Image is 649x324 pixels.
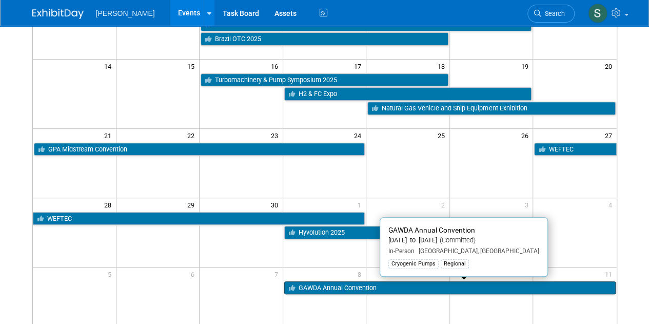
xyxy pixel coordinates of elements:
[284,87,532,101] a: H2 & FC Expo
[103,60,116,72] span: 14
[34,143,365,156] a: GPA Midstream Convention
[388,226,475,234] span: GAWDA Annual Convention
[190,268,199,280] span: 6
[437,236,476,244] span: (Committed)
[270,129,283,142] span: 23
[284,281,616,295] a: GAWDA Annual Convention
[273,268,283,280] span: 7
[201,73,448,87] a: Turbomachinery & Pump Symposium 2025
[96,9,155,17] span: [PERSON_NAME]
[437,60,449,72] span: 18
[604,268,617,280] span: 11
[604,60,617,72] span: 20
[534,143,616,156] a: WEFTEC
[520,60,533,72] span: 19
[388,259,439,269] div: Cryogenic Pumps
[541,10,565,17] span: Search
[103,198,116,211] span: 28
[103,129,116,142] span: 21
[357,198,366,211] span: 1
[33,212,365,225] a: WEFTEC
[367,102,615,115] a: Natural Gas Vehicle and Ship Equipment Exhibition
[353,129,366,142] span: 24
[440,198,449,211] span: 2
[604,129,617,142] span: 27
[270,60,283,72] span: 16
[607,198,617,211] span: 4
[388,247,415,255] span: In-Person
[415,247,539,255] span: [GEOGRAPHIC_DATA], [GEOGRAPHIC_DATA]
[201,32,448,46] a: Brazil OTC 2025
[527,5,575,23] a: Search
[388,236,539,245] div: [DATE] to [DATE]
[588,4,607,23] img: Skye Tuinei
[357,268,366,280] span: 8
[186,60,199,72] span: 15
[441,259,469,269] div: Regional
[353,60,366,72] span: 17
[523,198,533,211] span: 3
[520,129,533,142] span: 26
[186,198,199,211] span: 29
[270,198,283,211] span: 30
[107,268,116,280] span: 5
[437,129,449,142] span: 25
[284,226,448,239] a: Hyvolution 2025
[32,9,84,19] img: ExhibitDay
[186,129,199,142] span: 22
